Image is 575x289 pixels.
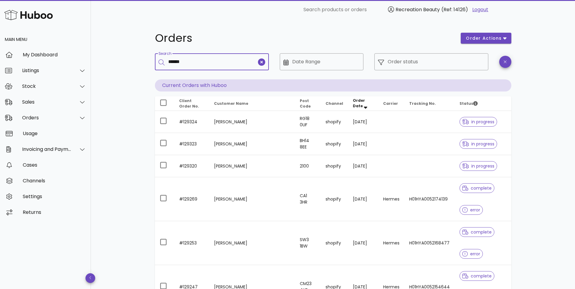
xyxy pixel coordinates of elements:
[441,6,468,13] span: (Ref: 14126)
[209,111,295,133] td: [PERSON_NAME]
[179,98,199,109] span: Client Order No.
[174,96,209,111] th: Client Order No.
[295,111,321,133] td: RG18 0UF
[22,146,72,152] div: Invoicing and Payments
[258,58,265,66] button: clear icon
[23,52,86,58] div: My Dashboard
[396,6,440,13] span: Recreation Beauty
[383,101,398,106] span: Carrier
[348,177,378,221] td: [DATE]
[348,155,378,177] td: [DATE]
[321,96,348,111] th: Channel
[460,101,478,106] span: Status
[462,164,494,168] span: in progress
[209,155,295,177] td: [PERSON_NAME]
[321,111,348,133] td: shopify
[404,96,455,111] th: Tracking No.
[23,194,86,199] div: Settings
[295,221,321,265] td: SW3 1BW
[472,6,488,13] a: Logout
[214,101,248,106] span: Customer Name
[409,101,436,106] span: Tracking No.
[295,177,321,221] td: CA1 3HR
[174,133,209,155] td: #129323
[404,177,455,221] td: H01HYA0052174139
[462,120,494,124] span: in progress
[462,252,480,256] span: error
[462,208,480,212] span: error
[22,115,72,121] div: Orders
[295,96,321,111] th: Post Code
[462,142,494,146] span: in progress
[174,111,209,133] td: #129324
[321,155,348,177] td: shopify
[159,51,171,56] label: Search
[378,96,404,111] th: Carrier
[209,221,295,265] td: [PERSON_NAME]
[295,155,321,177] td: 2100
[466,35,502,42] span: order actions
[378,221,404,265] td: Hermes
[22,83,72,89] div: Stock
[209,177,295,221] td: [PERSON_NAME]
[348,111,378,133] td: [DATE]
[23,131,86,136] div: Usage
[462,186,492,190] span: complete
[300,98,311,109] span: Post Code
[348,221,378,265] td: [DATE]
[22,68,72,73] div: Listings
[348,96,378,111] th: Order Date: Sorted descending. Activate to remove sorting.
[326,101,343,106] span: Channel
[4,8,53,22] img: Huboo Logo
[461,33,511,44] button: order actions
[455,96,511,111] th: Status
[353,98,365,108] span: Order Date
[348,133,378,155] td: [DATE]
[174,221,209,265] td: #129253
[23,209,86,215] div: Returns
[174,177,209,221] td: #129269
[155,79,511,91] p: Current Orders with Huboo
[462,274,492,278] span: complete
[378,177,404,221] td: Hermes
[404,221,455,265] td: H01HYA0052168477
[155,33,454,44] h1: Orders
[23,162,86,168] div: Cases
[22,99,72,105] div: Sales
[174,155,209,177] td: #129320
[321,133,348,155] td: shopify
[23,178,86,184] div: Channels
[295,133,321,155] td: BH14 8EE
[209,96,295,111] th: Customer Name
[209,133,295,155] td: [PERSON_NAME]
[321,177,348,221] td: shopify
[321,221,348,265] td: shopify
[462,230,492,234] span: complete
